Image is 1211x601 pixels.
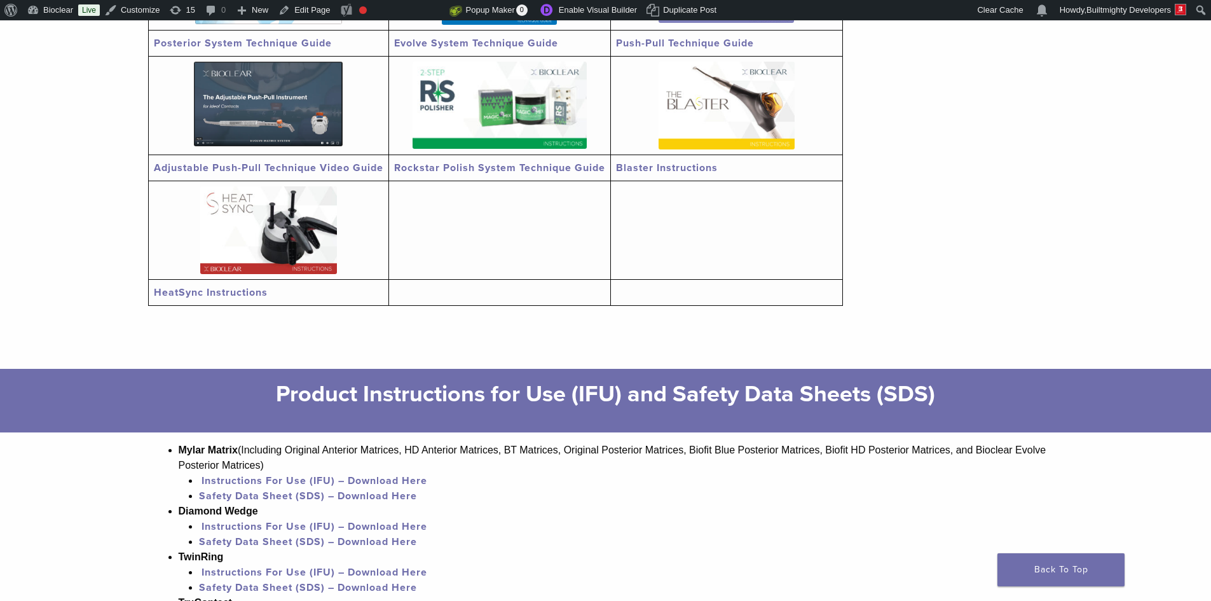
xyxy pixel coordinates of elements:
a: Instructions For Use (IFU) – Download Here [202,566,427,579]
a: Instructions For Use (IFU) – Download Here [202,520,427,533]
a: HeatSync Instructions [154,286,268,299]
div: Focus keyphrase not set [359,6,367,14]
img: Views over 48 hours. Click for more Jetpack Stats. [378,3,449,18]
strong: TwinRing [179,551,224,562]
a: Live [78,4,100,16]
a: Instructions For Use (IFU) – Download Here [202,474,427,487]
a: Safety Data Sheet (SDS) – Download Here [199,581,417,594]
span: 0 [516,4,528,16]
a: Evolve System Technique Guide [394,37,558,50]
a: Rockstar Polish System Technique Guide [394,162,605,174]
a: Push-Pull Technique Guide [616,37,754,50]
a: Blaster Instructions [616,162,718,174]
li: (Including Original Anterior Matrices, HD Anterior Matrices, BT Matrices, Original Posterior Matr... [179,443,1064,504]
a: Posterior System Technique Guide [154,37,332,50]
a: Adjustable Push-Pull Technique Video Guide [154,162,383,174]
a: Back To Top [997,553,1125,586]
a: Safety Data Sheet (SDS) – Download Here [199,535,417,548]
h2: Product Instructions for Use (IFU) and Safety Data Sheets (SDS) [212,379,1000,410]
strong: Diamond Wedge [179,506,258,516]
a: Safety Data Sheet (SDS) – Download Here [199,490,417,502]
strong: Mylar Matrix [179,445,238,455]
span: Builtmighty Developers [1086,5,1171,15]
